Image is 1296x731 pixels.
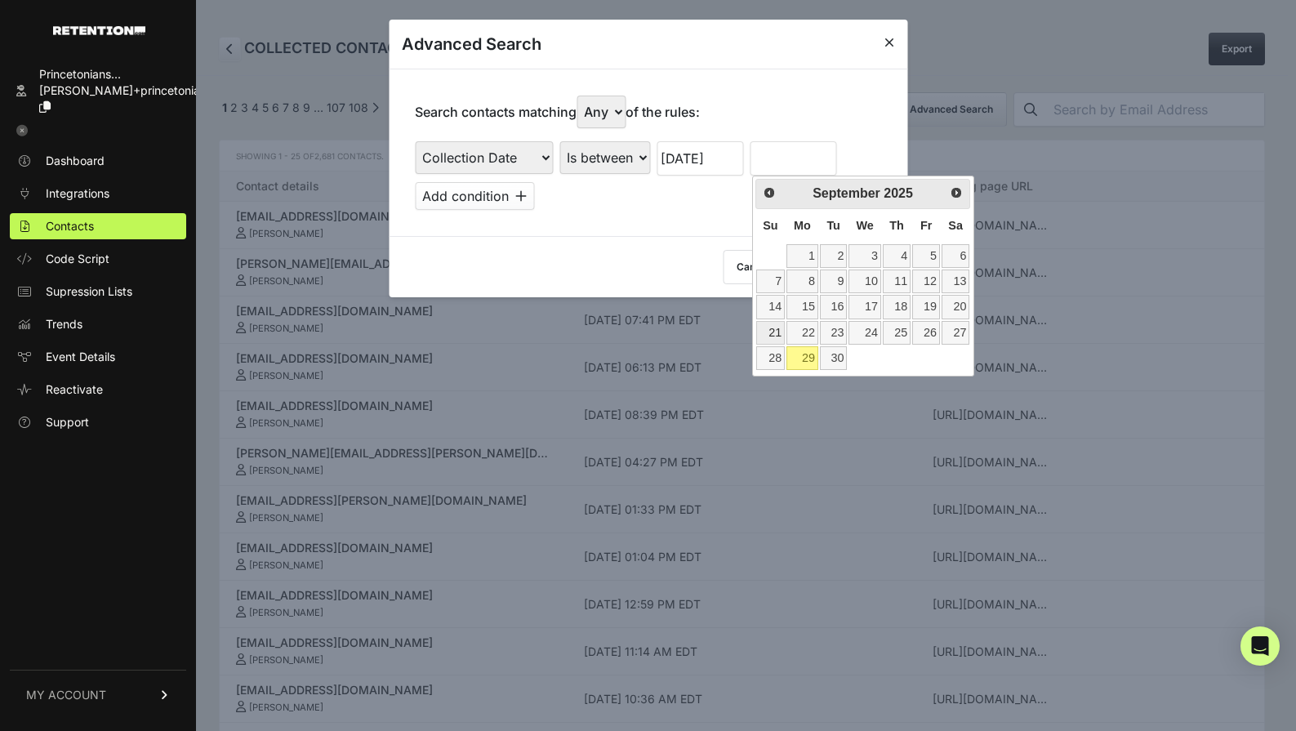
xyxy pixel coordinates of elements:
[820,244,848,268] a: 2
[46,349,115,365] span: Event Details
[920,219,932,232] span: Friday
[912,295,940,319] a: 19
[10,61,186,120] a: Princetonians... [PERSON_NAME]+princetonian...
[756,321,785,345] a: 21
[723,250,783,284] button: Cancel
[10,409,186,435] a: Support
[786,295,818,319] a: 15
[912,270,940,293] a: 12
[39,66,216,82] div: Princetonians...
[763,219,777,232] span: Sunday
[786,346,818,370] a: 29
[912,321,940,345] a: 26
[942,321,969,345] a: 27
[857,219,874,232] span: Wednesday
[848,321,880,345] a: 24
[820,270,848,293] a: 9
[10,246,186,272] a: Code Script
[402,33,541,56] h3: Advanced Search
[53,26,145,35] img: Retention.com
[786,270,818,293] a: 8
[883,295,911,319] a: 18
[912,244,940,268] a: 5
[942,295,969,319] a: 20
[10,377,186,403] a: Reactivate
[786,321,818,345] a: 22
[884,186,913,200] span: 2025
[889,219,904,232] span: Thursday
[942,270,969,293] a: 13
[26,687,106,703] span: MY ACCOUNT
[415,182,534,210] button: Add condition
[945,181,969,205] a: Next
[1240,626,1280,666] div: Open Intercom Messenger
[10,181,186,207] a: Integrations
[950,186,963,199] span: Next
[756,295,785,319] a: 14
[848,295,880,319] a: 17
[46,381,103,398] span: Reactivate
[820,346,848,370] a: 30
[46,218,94,234] span: Contacts
[826,219,840,232] span: Tuesday
[46,185,109,202] span: Integrations
[46,316,82,332] span: Trends
[758,181,782,205] a: Prev
[948,219,963,232] span: Saturday
[756,270,785,293] a: 7
[10,148,186,174] a: Dashboard
[794,219,811,232] span: Monday
[46,283,132,300] span: Supression Lists
[848,244,880,268] a: 3
[820,295,848,319] a: 16
[46,153,105,169] span: Dashboard
[10,670,186,720] a: MY ACCOUNT
[942,244,969,268] a: 6
[883,321,911,345] a: 25
[883,270,911,293] a: 11
[813,186,880,200] span: September
[10,311,186,337] a: Trends
[786,244,818,268] a: 1
[883,244,911,268] a: 4
[820,321,848,345] a: 23
[763,186,776,199] span: Prev
[415,96,700,128] p: Search contacts matching of the rules:
[46,414,89,430] span: Support
[39,83,216,97] span: [PERSON_NAME]+princetonian...
[10,344,186,370] a: Event Details
[848,270,880,293] a: 10
[10,279,186,305] a: Supression Lists
[10,213,186,239] a: Contacts
[46,251,109,267] span: Code Script
[756,346,785,370] a: 28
